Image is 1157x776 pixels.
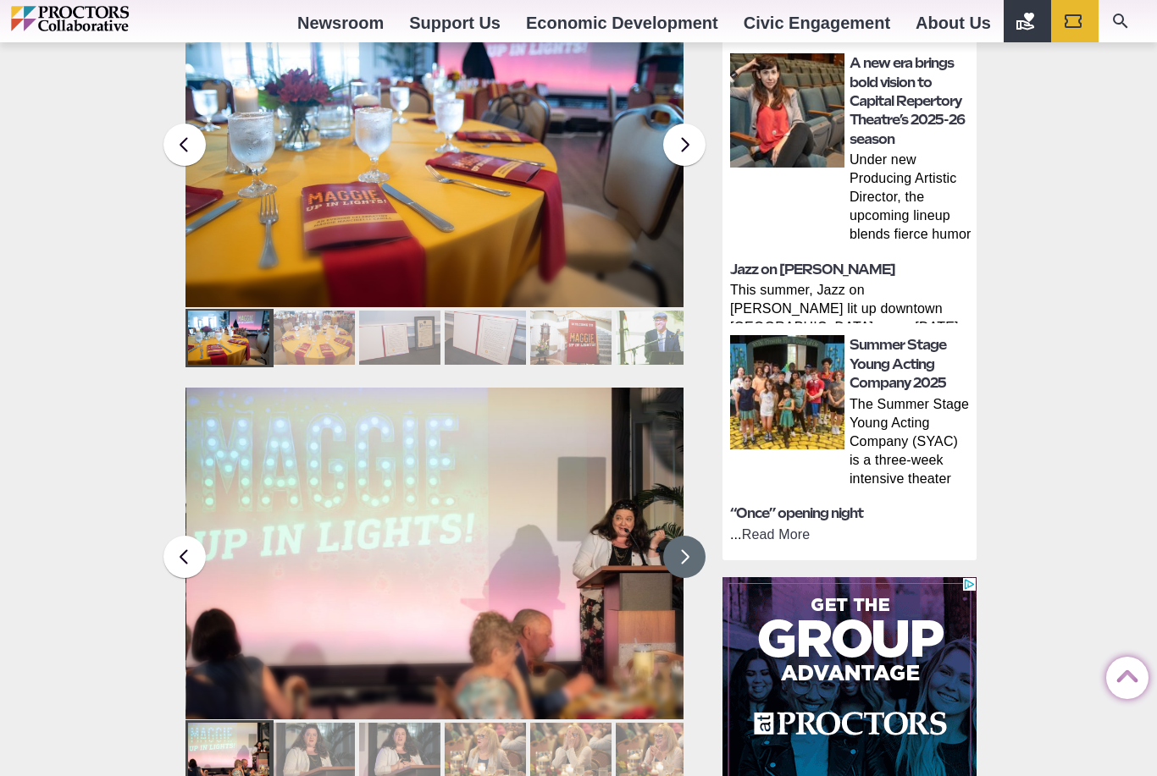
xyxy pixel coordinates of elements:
[163,124,206,166] button: Previous slide
[730,505,863,521] a: “Once” opening night
[850,151,972,247] p: Under new Producing Artistic Director, the upcoming lineup blends fierce humor and dazzling theat...
[730,53,844,168] img: thumbnail: A new era brings bold vision to Capital Repertory Theatre’s 2025-26 season
[663,536,706,578] button: Next slide
[730,526,972,544] p: ...
[163,536,206,578] button: Previous slide
[850,337,946,391] a: Summer Stage Young Acting Company 2025
[850,55,965,147] a: A new era brings bold vision to Capital Repertory Theatre’s 2025-26 season
[742,527,811,542] a: Read More
[11,6,202,31] img: Proctors logo
[730,335,844,449] img: thumbnail: Summer Stage Young Acting Company 2025
[730,261,895,278] a: Jazz on [PERSON_NAME]
[663,124,706,166] button: Next slide
[730,281,972,323] p: This summer, Jazz on [PERSON_NAME] lit up downtown [GEOGRAPHIC_DATA] every [DATE] with live, lunc...
[1106,658,1140,691] a: Back to Top
[850,395,972,492] p: The Summer Stage Young Acting Company (SYAC) is a three‑week intensive theater program held at [G...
